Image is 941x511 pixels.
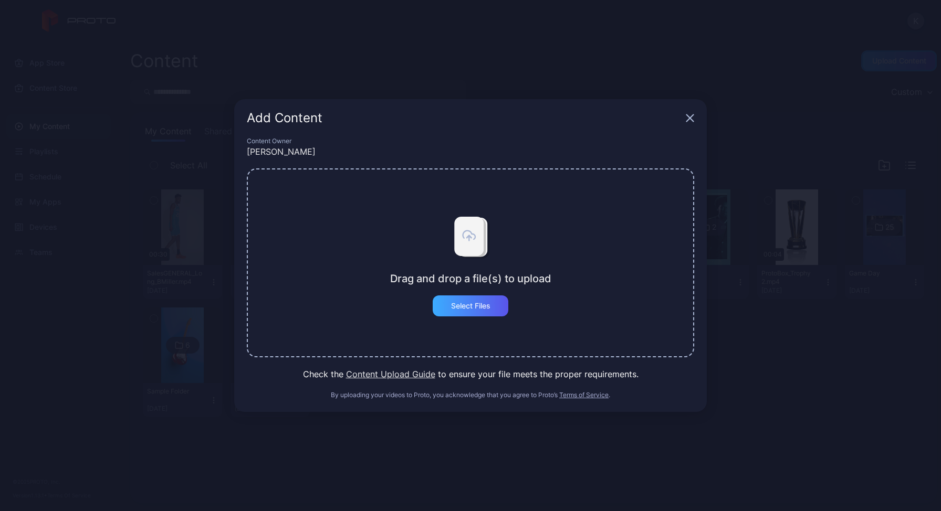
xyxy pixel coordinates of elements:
[247,137,694,145] div: Content Owner
[247,368,694,380] div: Check the to ensure your file meets the proper requirements.
[390,272,551,285] div: Drag and drop a file(s) to upload
[451,302,490,310] div: Select Files
[433,295,508,316] button: Select Files
[247,112,682,124] div: Add Content
[247,391,694,399] div: By uploading your videos to Proto, you acknowledge that you agree to Proto’s .
[559,391,609,399] button: Terms of Service
[247,145,694,158] div: [PERSON_NAME]
[346,368,435,380] button: Content Upload Guide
